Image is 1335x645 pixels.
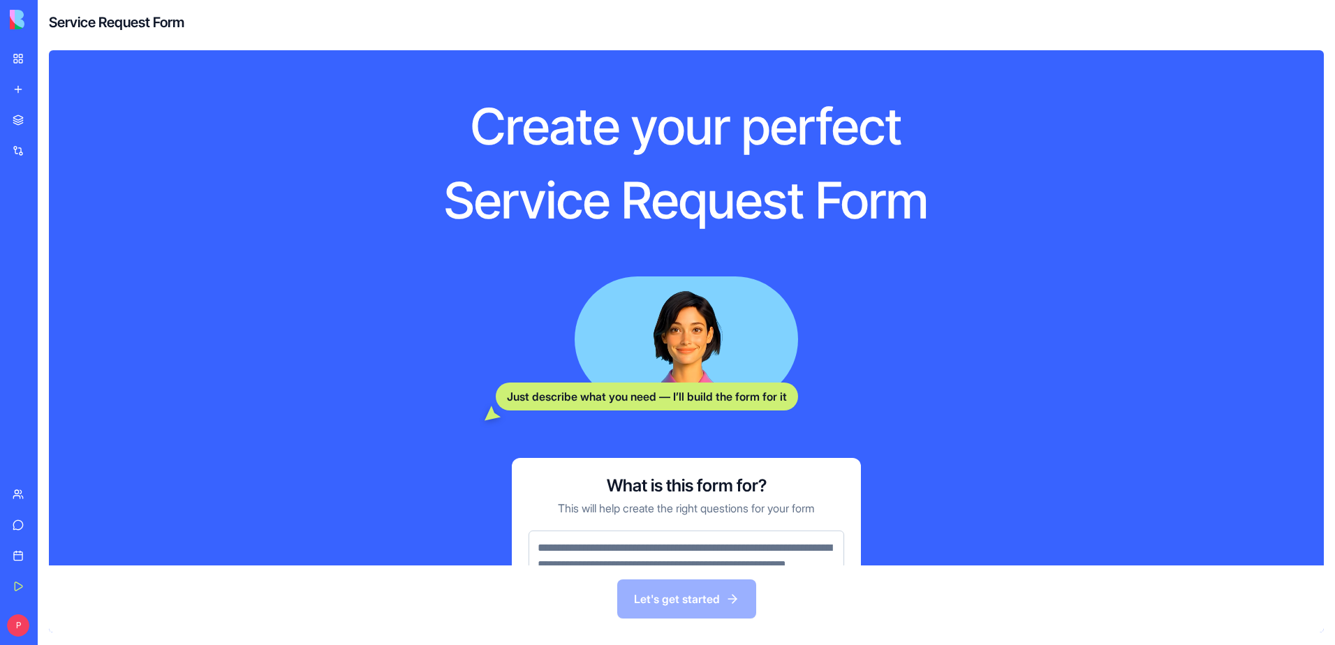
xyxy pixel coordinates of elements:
h1: Service Request Form [374,169,999,232]
img: logo [10,10,96,29]
span: P [7,614,29,637]
p: This will help create the right questions for your form [558,500,815,517]
h1: Create your perfect [374,95,999,158]
div: Just describe what you need — I’ll build the form for it [496,383,798,410]
h3: What is this form for? [607,475,767,497]
h4: Service Request Form [49,13,184,32]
